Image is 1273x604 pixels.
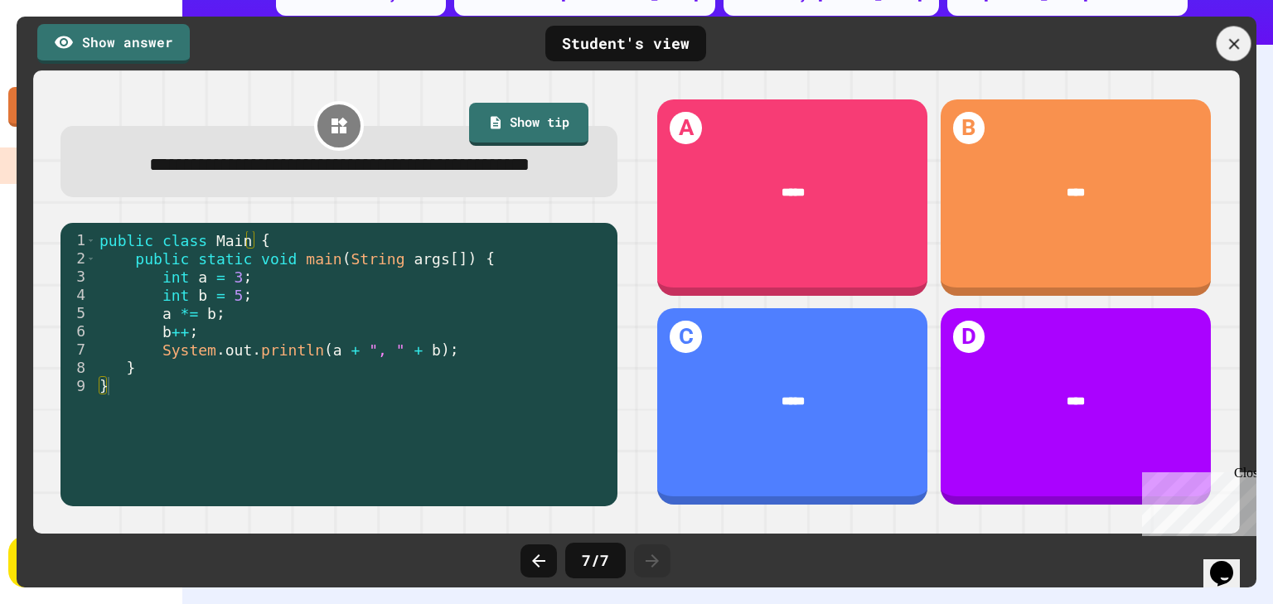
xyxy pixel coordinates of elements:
[61,377,96,395] div: 9
[469,103,588,146] a: Show tip
[61,286,96,304] div: 4
[86,231,95,249] span: Toggle code folding, rows 1 through 9
[61,322,96,341] div: 6
[1135,466,1256,536] iframe: chat widget
[86,249,95,268] span: Toggle code folding, rows 2 through 8
[545,26,706,61] div: Student's view
[670,112,701,143] h1: A
[61,341,96,359] div: 7
[565,543,626,578] div: 7 / 7
[670,321,701,352] h1: C
[61,304,96,322] div: 5
[61,249,96,268] div: 2
[953,321,985,352] h1: D
[953,112,985,143] h1: B
[61,231,96,249] div: 1
[1203,538,1256,587] iframe: chat widget
[37,24,190,64] a: Show answer
[61,359,96,377] div: 8
[7,7,114,105] div: Chat with us now!Close
[61,268,96,286] div: 3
